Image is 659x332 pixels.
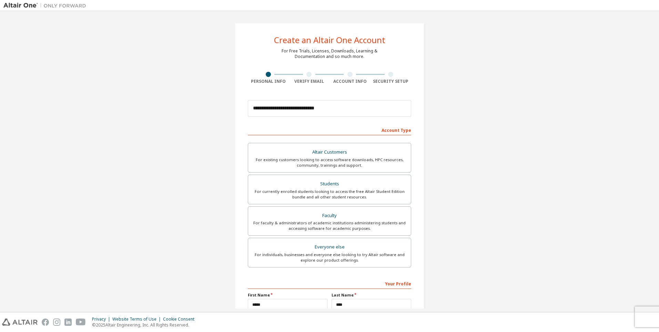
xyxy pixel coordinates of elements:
[252,147,407,157] div: Altair Customers
[252,252,407,263] div: For individuals, businesses and everyone else looking to try Altair software and explore our prod...
[289,79,330,84] div: Verify Email
[64,319,72,326] img: linkedin.svg
[252,179,407,189] div: Students
[76,319,86,326] img: youtube.svg
[282,48,377,59] div: For Free Trials, Licenses, Downloads, Learning & Documentation and so much more.
[248,124,411,135] div: Account Type
[42,319,49,326] img: facebook.svg
[248,79,289,84] div: Personal Info
[2,319,38,326] img: altair_logo.svg
[252,242,407,252] div: Everyone else
[248,292,327,298] label: First Name
[252,211,407,221] div: Faculty
[274,36,385,44] div: Create an Altair One Account
[252,189,407,200] div: For currently enrolled students looking to access the free Altair Student Edition bundle and all ...
[112,316,163,322] div: Website Terms of Use
[332,292,411,298] label: Last Name
[252,220,407,231] div: For faculty & administrators of academic institutions administering students and accessing softwa...
[329,79,371,84] div: Account Info
[92,322,199,328] p: © 2025 Altair Engineering, Inc. All Rights Reserved.
[252,157,407,168] div: For existing customers looking to access software downloads, HPC resources, community, trainings ...
[163,316,199,322] div: Cookie Consent
[3,2,90,9] img: Altair One
[53,319,60,326] img: instagram.svg
[371,79,412,84] div: Security Setup
[92,316,112,322] div: Privacy
[248,278,411,289] div: Your Profile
